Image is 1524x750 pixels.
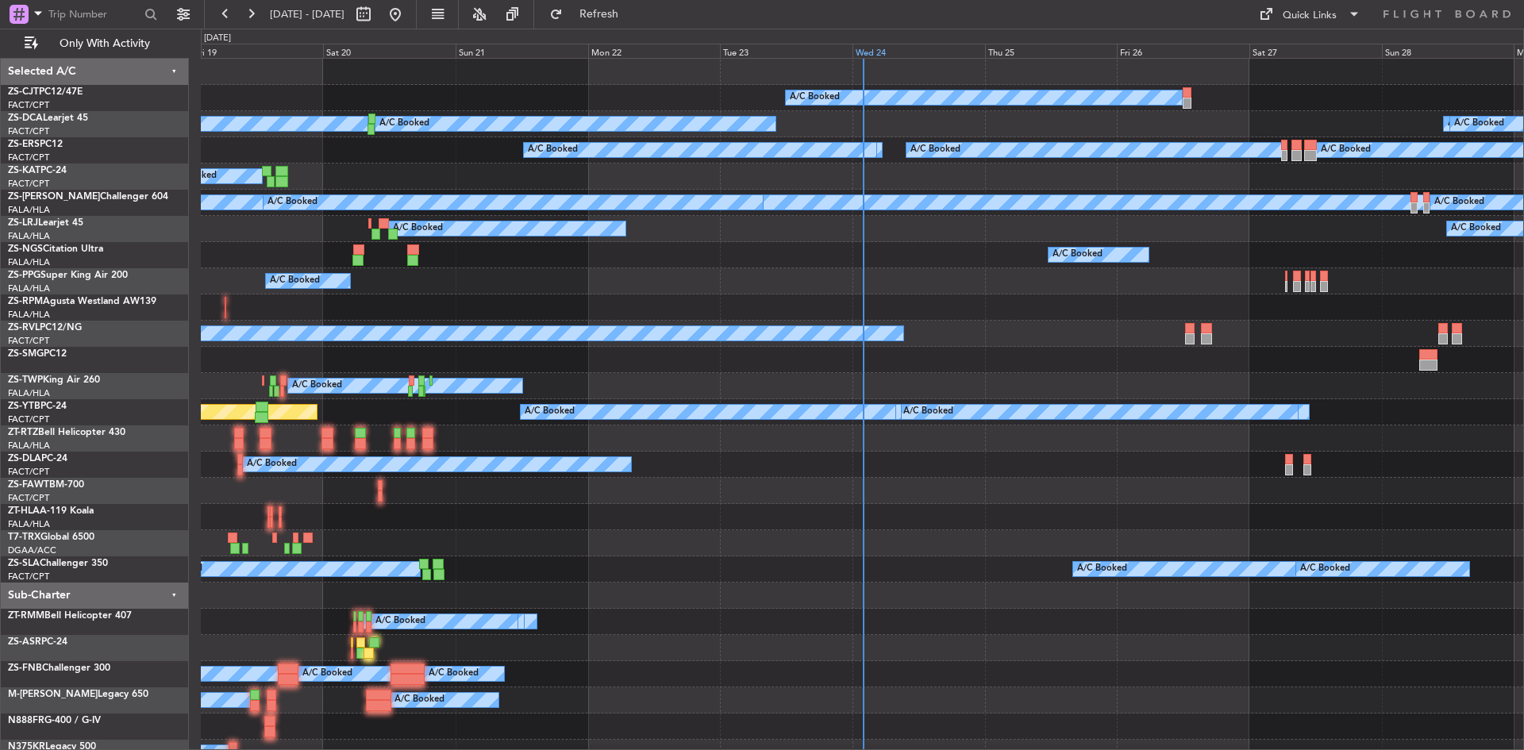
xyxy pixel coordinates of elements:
[852,44,985,58] div: Wed 24
[1077,557,1127,581] div: A/C Booked
[8,204,50,216] a: FALA/HLA
[8,716,44,725] span: N888FR
[8,192,168,202] a: ZS-[PERSON_NAME]Challenger 604
[8,492,49,504] a: FACT/CPT
[8,663,110,673] a: ZS-FNBChallenger 300
[8,544,56,556] a: DGAA/ACC
[429,662,479,686] div: A/C Booked
[191,44,324,58] div: Fri 19
[8,283,50,294] a: FALA/HLA
[8,518,50,530] a: FALA/HLA
[8,428,125,437] a: ZT-RTZBell Helicopter 430
[8,335,49,347] a: FACT/CPT
[8,402,67,411] a: ZS-YTBPC-24
[1283,8,1337,24] div: Quick Links
[588,44,721,58] div: Mon 22
[8,218,38,228] span: ZS-LRJ
[8,192,100,202] span: ZS-[PERSON_NAME]
[8,323,82,333] a: ZS-RVLPC12/NG
[8,663,42,673] span: ZS-FNB
[1434,190,1484,214] div: A/C Booked
[8,690,98,699] span: M-[PERSON_NAME]
[8,454,67,463] a: ZS-DLAPC-24
[8,152,49,163] a: FACT/CPT
[8,387,50,399] a: FALA/HLA
[8,125,49,137] a: FACT/CPT
[8,297,156,306] a: ZS-RPMAgusta Westland AW139
[8,637,67,647] a: ZS-ASRPC-24
[8,506,94,516] a: ZT-HLAA-119 Koala
[292,374,342,398] div: A/C Booked
[8,140,63,149] a: ZS-ERSPC12
[8,466,49,478] a: FACT/CPT
[8,230,50,242] a: FALA/HLA
[302,662,352,686] div: A/C Booked
[8,218,83,228] a: ZS-LRJLearjet 45
[375,610,425,633] div: A/C Booked
[720,44,852,58] div: Tue 23
[542,2,637,27] button: Refresh
[528,138,578,162] div: A/C Booked
[8,166,67,175] a: ZS-KATPC-24
[8,297,43,306] span: ZS-RPM
[8,611,132,621] a: ZT-RMMBell Helicopter 407
[8,402,40,411] span: ZS-YTB
[247,452,297,476] div: A/C Booked
[8,480,84,490] a: ZS-FAWTBM-700
[985,44,1118,58] div: Thu 25
[8,454,41,463] span: ZS-DLA
[394,688,444,712] div: A/C Booked
[8,637,41,647] span: ZS-ASR
[8,611,44,621] span: ZT-RMM
[8,271,40,280] span: ZS-PPG
[323,44,456,58] div: Sat 20
[8,309,50,321] a: FALA/HLA
[8,349,67,359] a: ZS-SMGPC12
[8,323,40,333] span: ZS-RVL
[1451,217,1501,240] div: A/C Booked
[8,375,100,385] a: ZS-TWPKing Air 260
[8,375,43,385] span: ZS-TWP
[8,271,128,280] a: ZS-PPGSuper King Air 200
[8,690,148,699] a: M-[PERSON_NAME]Legacy 650
[41,38,167,49] span: Only With Activity
[8,349,44,359] span: ZS-SMG
[566,9,633,20] span: Refresh
[456,44,588,58] div: Sun 21
[8,99,49,111] a: FACT/CPT
[270,7,344,21] span: [DATE] - [DATE]
[525,400,575,424] div: A/C Booked
[8,244,43,254] span: ZS-NGS
[17,31,172,56] button: Only With Activity
[8,440,50,452] a: FALA/HLA
[8,166,40,175] span: ZS-KAT
[1382,44,1514,58] div: Sun 28
[1321,138,1371,162] div: A/C Booked
[1249,44,1382,58] div: Sat 27
[8,178,49,190] a: FACT/CPT
[8,533,94,542] a: T7-TRXGlobal 6500
[8,113,43,123] span: ZS-DCA
[1251,2,1368,27] button: Quick Links
[8,559,40,568] span: ZS-SLA
[790,86,840,110] div: A/C Booked
[910,138,960,162] div: A/C Booked
[1117,44,1249,58] div: Fri 26
[8,87,39,97] span: ZS-CJT
[1053,243,1103,267] div: A/C Booked
[8,533,40,542] span: T7-TRX
[1454,112,1504,136] div: A/C Booked
[8,716,101,725] a: N888FRG-400 / G-IV
[8,87,83,97] a: ZS-CJTPC12/47E
[8,256,50,268] a: FALA/HLA
[8,140,40,149] span: ZS-ERS
[48,2,140,26] input: Trip Number
[379,112,429,136] div: A/C Booked
[8,506,40,516] span: ZT-HLA
[8,428,38,437] span: ZT-RTZ
[8,113,88,123] a: ZS-DCALearjet 45
[267,190,317,214] div: A/C Booked
[8,480,44,490] span: ZS-FAW
[270,269,320,293] div: A/C Booked
[1300,557,1350,581] div: A/C Booked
